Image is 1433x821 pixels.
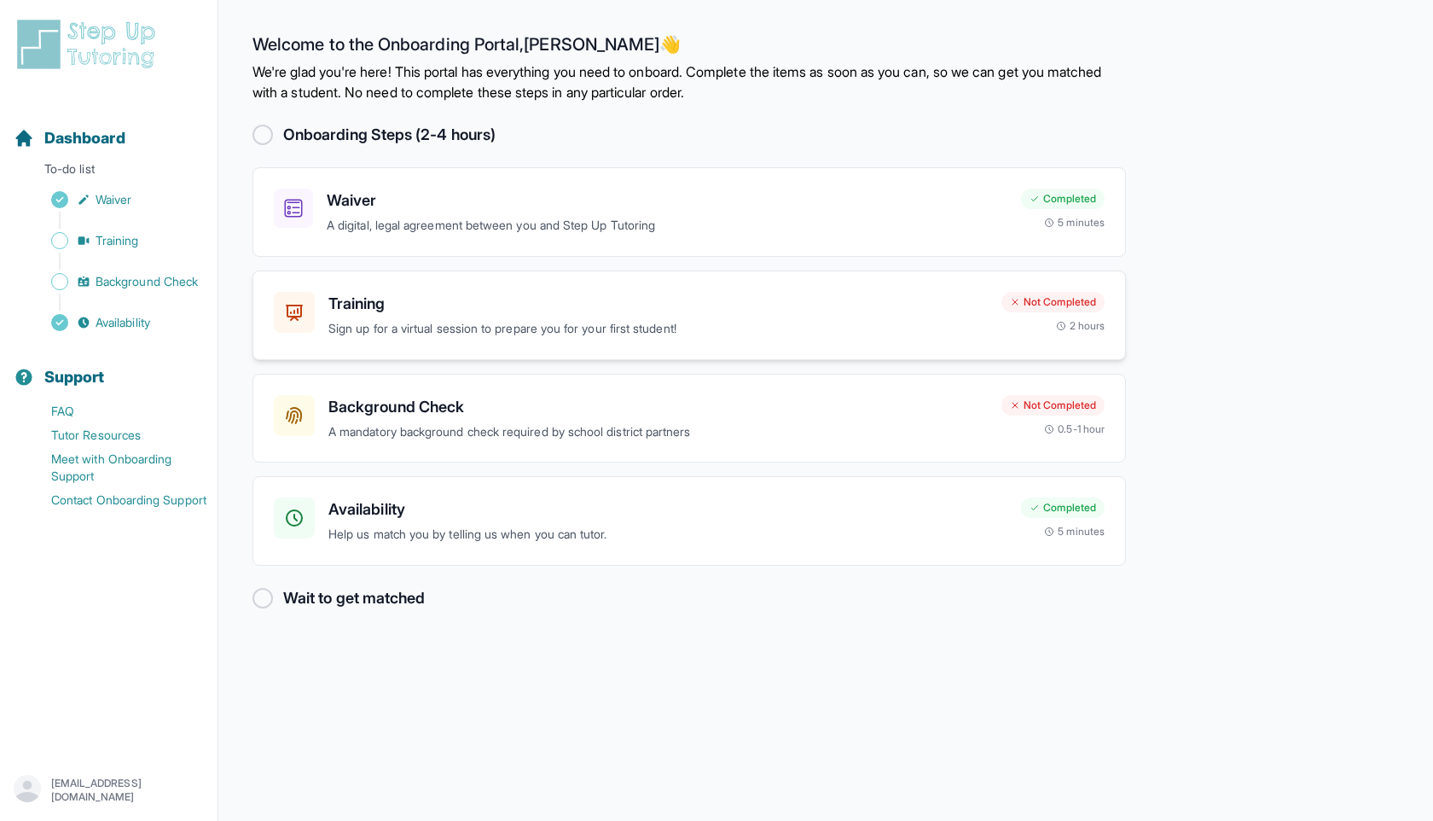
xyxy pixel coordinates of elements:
[1044,422,1105,436] div: 0.5-1 hour
[14,311,218,335] a: Availability
[96,314,150,331] span: Availability
[7,338,211,396] button: Support
[14,399,218,423] a: FAQ
[1021,498,1105,518] div: Completed
[1021,189,1105,209] div: Completed
[252,34,1126,61] h2: Welcome to the Onboarding Portal, [PERSON_NAME] 👋
[7,99,211,157] button: Dashboard
[14,488,218,512] a: Contact Onboarding Support
[1001,395,1105,416] div: Not Completed
[252,61,1126,102] p: We're glad you're here! This portal has everything you need to onboard. Complete the items as soo...
[14,188,218,212] a: Waiver
[1056,319,1105,333] div: 2 hours
[14,270,218,294] a: Background Check
[283,586,425,610] h2: Wait to get matched
[51,777,204,804] p: [EMAIL_ADDRESS][DOMAIN_NAME]
[14,447,218,488] a: Meet with Onboarding Support
[14,775,204,806] button: [EMAIL_ADDRESS][DOMAIN_NAME]
[14,229,218,253] a: Training
[327,189,1007,213] h3: Waiver
[328,525,1007,544] p: Help us match you by telling us when you can tutor.
[328,498,1007,521] h3: Availability
[252,476,1126,566] a: AvailabilityHelp us match you by telling us when you can tutor.Completed5 minutes
[96,191,131,208] span: Waiver
[328,319,988,339] p: Sign up for a virtual session to prepare you for your first student!
[328,395,988,419] h3: Background Check
[252,271,1126,360] a: TrainingSign up for a virtual session to prepare you for your first student!Not Completed2 hours
[44,365,105,389] span: Support
[252,167,1126,257] a: WaiverA digital, legal agreement between you and Step Up TutoringCompleted5 minutes
[96,273,198,290] span: Background Check
[1044,216,1105,230] div: 5 minutes
[327,216,1007,236] p: A digital, legal agreement between you and Step Up Tutoring
[328,422,988,442] p: A mandatory background check required by school district partners
[283,123,496,147] h2: Onboarding Steps (2-4 hours)
[1044,525,1105,539] div: 5 minutes
[96,232,139,249] span: Training
[7,160,211,184] p: To-do list
[252,374,1126,463] a: Background CheckA mandatory background check required by school district partnersNot Completed0.5...
[44,126,125,150] span: Dashboard
[14,126,125,150] a: Dashboard
[14,423,218,447] a: Tutor Resources
[14,17,165,72] img: logo
[1001,292,1105,312] div: Not Completed
[328,292,988,316] h3: Training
